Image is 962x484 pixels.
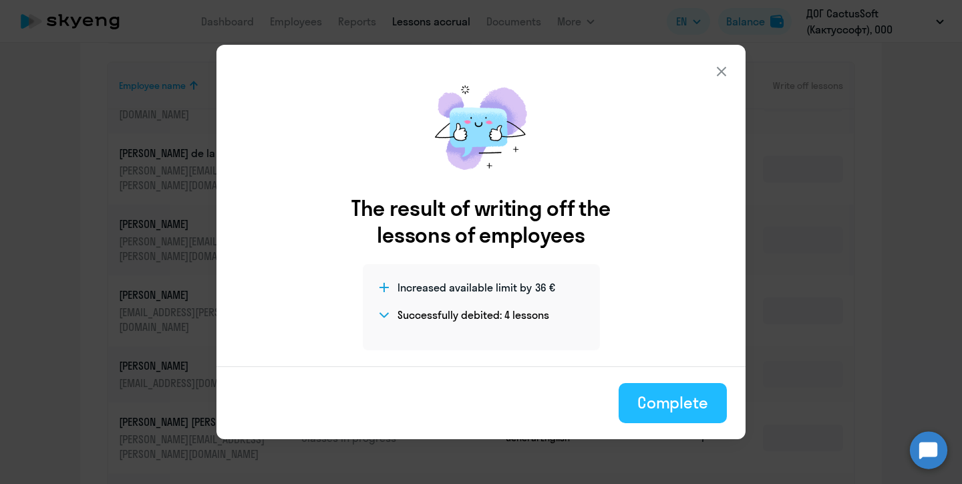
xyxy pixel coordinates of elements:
h3: The result of writing off the lessons of employees [327,195,635,248]
h4: Successfully debited: 4 lessons [397,308,549,322]
img: mirage-message.png [421,72,541,184]
span: 36 € [535,280,555,295]
button: Complete [619,383,727,423]
span: Increased available limit by [397,280,532,295]
div: Complete [637,392,708,413]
